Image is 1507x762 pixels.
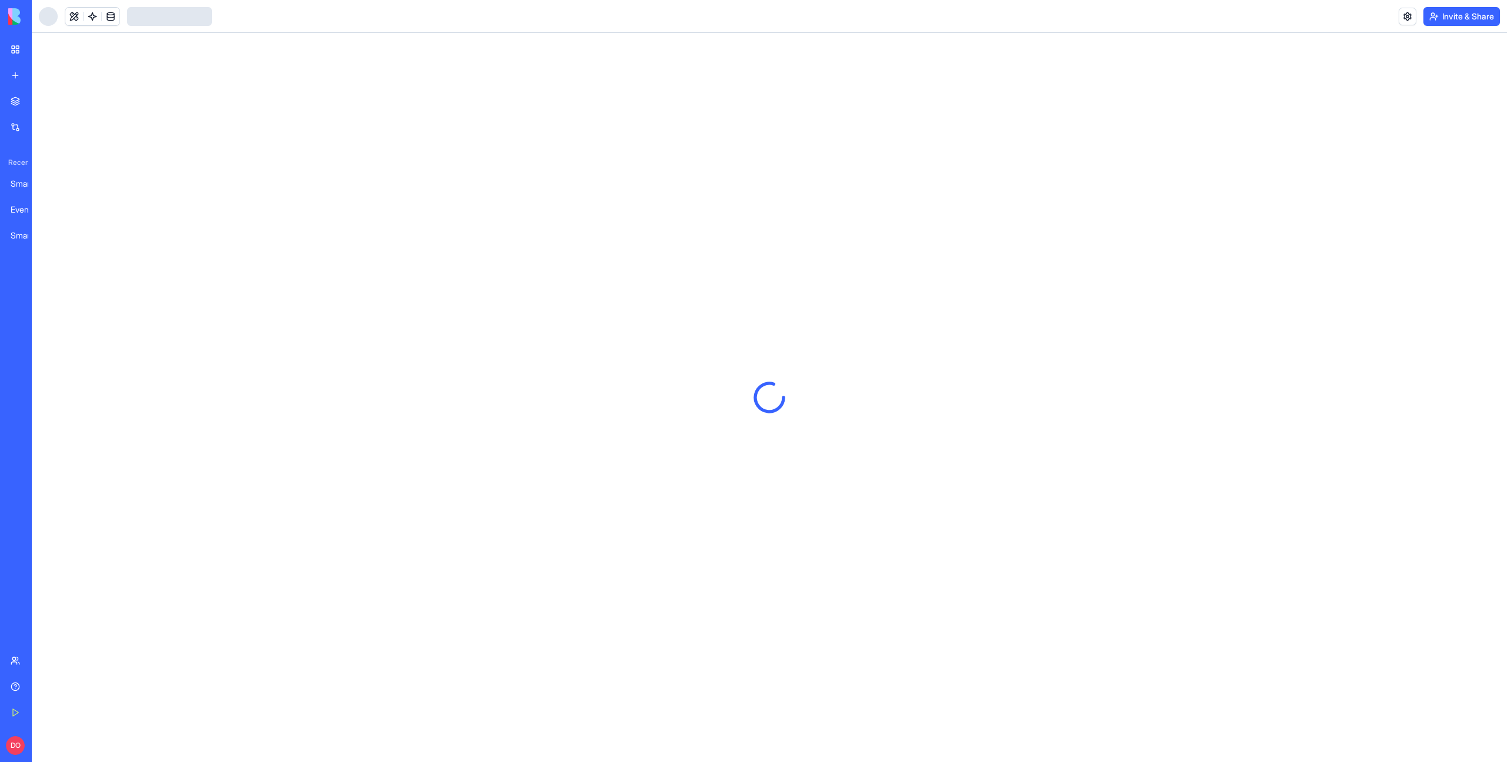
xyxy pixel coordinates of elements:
a: Smart Document Portal [4,172,51,196]
button: Invite & Share [1423,7,1500,26]
img: logo [8,8,81,25]
a: Smart Document Portal [4,224,51,247]
div: Smart Document Portal [11,178,44,190]
span: Recent [4,158,28,167]
a: Event Command Center [4,198,51,221]
div: Smart Document Portal [11,230,44,241]
span: DO [6,736,25,755]
div: Event Command Center [11,204,44,216]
